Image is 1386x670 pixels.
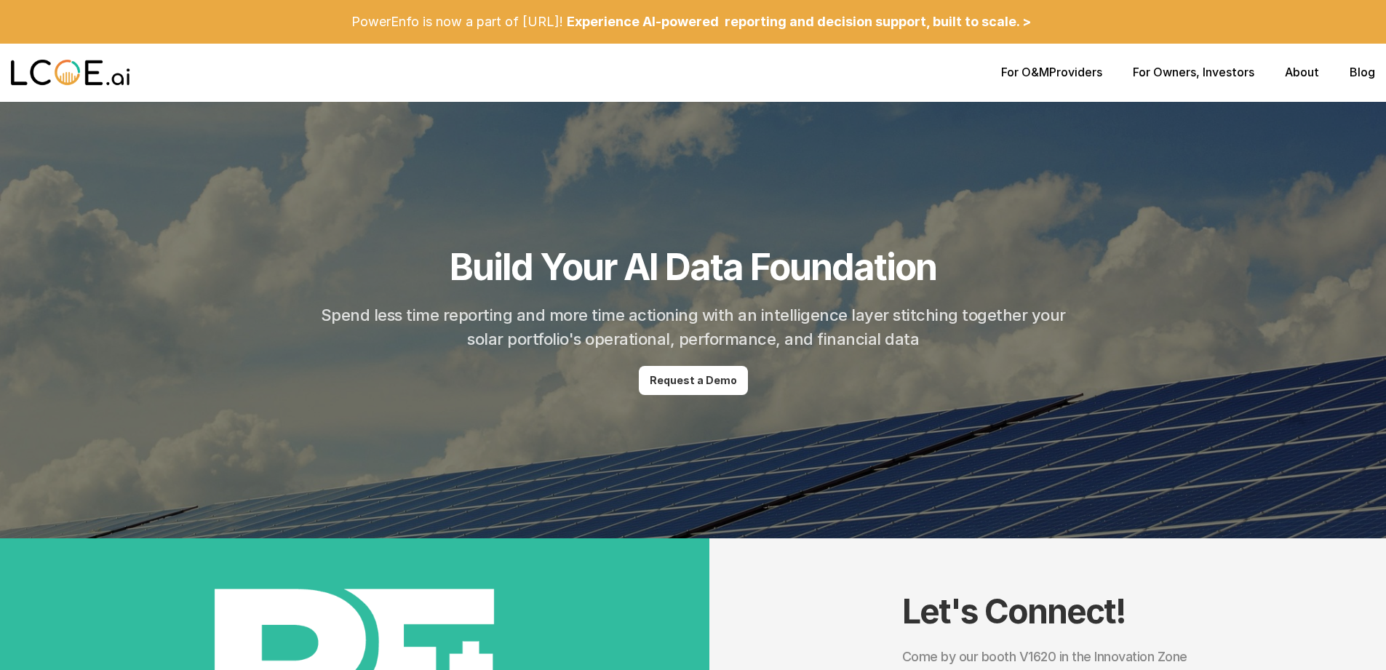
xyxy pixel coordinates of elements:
[351,14,563,30] p: PowerEnfo is now a part of [URL]!
[639,366,748,395] a: Request a Demo
[1285,65,1319,79] a: About
[567,14,1031,30] p: Experience AI-powered reporting and decision support, built to scale. >
[650,375,737,387] p: Request a Demo
[450,245,936,289] h1: Build Your AI Data Foundation
[1124,484,1386,670] iframe: Chat Widget
[902,591,1193,631] h1: Let's Connect!
[1001,65,1049,79] a: For O&M
[563,4,1035,39] a: Experience AI-powered reporting and decision support, built to scale. >
[303,303,1083,351] h2: Spend less time reporting and more time actioning with an intelligence layer stitching together y...
[1133,65,1254,79] p: , Investors
[1133,65,1196,79] a: For Owners
[1001,65,1102,79] p: Providers
[1350,65,1375,79] a: Blog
